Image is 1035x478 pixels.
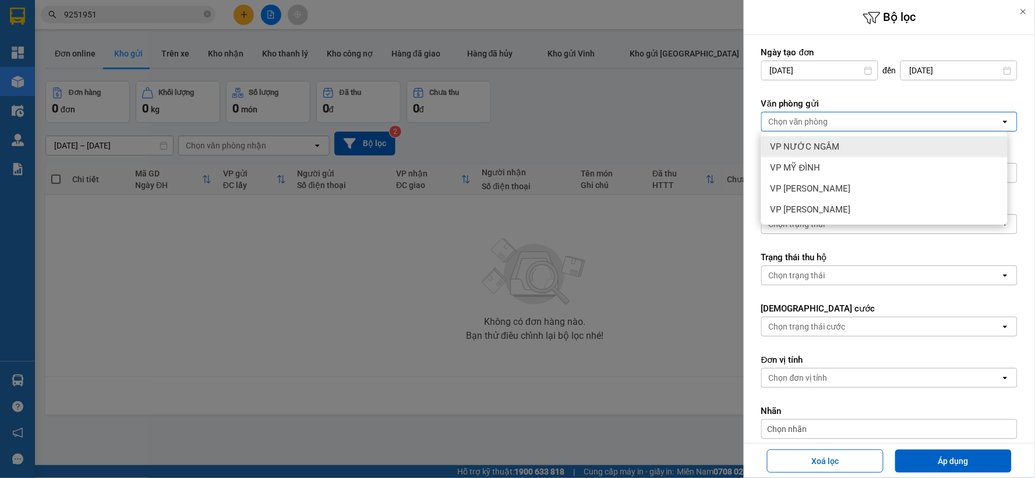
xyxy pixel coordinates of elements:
[1001,271,1010,280] svg: open
[762,61,878,80] input: Select a date.
[771,162,821,174] span: VP MỸ ĐÌNH
[769,116,828,128] div: Chọn văn phòng
[744,9,1035,27] h6: Bộ lọc
[771,141,840,153] span: VP NƯỚC NGẦM
[761,354,1018,366] label: Đơn vị tính
[761,405,1018,417] label: Nhãn
[761,98,1018,109] label: Văn phòng gửi
[883,65,896,76] span: đến
[1001,373,1010,383] svg: open
[769,321,846,332] div: Chọn trạng thái cước
[771,204,851,215] span: VP [PERSON_NAME]
[761,252,1018,263] label: Trạng thái thu hộ
[771,183,851,194] span: VP [PERSON_NAME]
[767,449,884,473] button: Xoá lọc
[1001,322,1010,331] svg: open
[769,270,825,281] div: Chọn trạng thái
[761,303,1018,314] label: [DEMOGRAPHIC_DATA] cước
[761,132,1008,225] ul: Menu
[901,61,1017,80] input: Select a date.
[768,423,807,435] span: Chọn nhãn
[1001,117,1010,126] svg: open
[895,449,1012,473] button: Áp dụng
[769,372,828,384] div: Chọn đơn vị tính
[761,47,1018,58] label: Ngày tạo đơn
